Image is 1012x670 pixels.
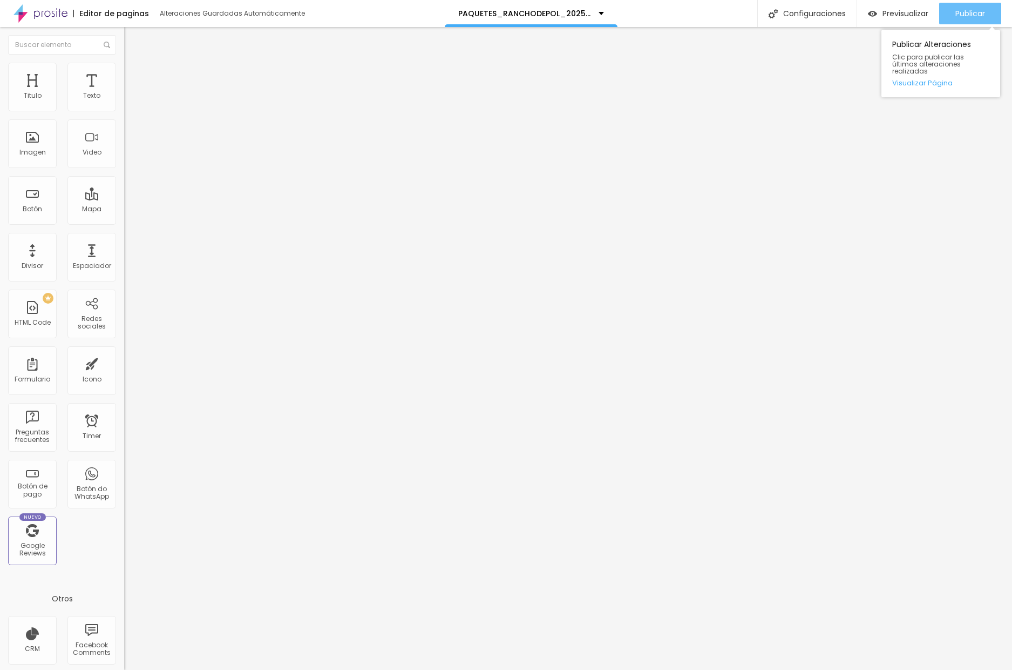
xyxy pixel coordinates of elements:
[83,149,101,156] div: Video
[124,27,1012,670] iframe: Editor
[25,645,40,653] div: CRM
[82,205,101,213] div: Mapa
[83,92,100,99] div: Texto
[70,641,113,657] div: Facebook Comments
[104,42,110,48] img: Icone
[70,485,113,501] div: Botón do WhatsApp
[857,3,939,24] button: Previsualizar
[458,10,590,17] p: PAQUETES_RANCHODEPOL_2025-26
[939,3,1001,24] button: Publicar
[868,9,877,18] img: view-1.svg
[23,205,42,213] div: Botón
[955,9,985,18] span: Publicar
[882,9,928,18] span: Previsualizar
[769,9,778,18] img: Icone
[70,315,113,331] div: Redes sociales
[160,10,305,17] div: Alteraciones Guardadas Automáticamente
[892,79,989,86] a: Visualizar Página
[15,376,50,383] div: Formulario
[73,262,111,270] div: Espaciador
[892,53,989,75] span: Clic para publicar las últimas alteraciones realizadas
[22,262,43,270] div: Divisor
[8,35,116,55] input: Buscar elemento
[24,92,42,99] div: Titulo
[19,513,46,521] div: Nuevo
[15,319,51,326] div: HTML Code
[83,376,101,383] div: Icono
[11,542,53,558] div: Google Reviews
[83,432,101,440] div: Timer
[73,10,149,17] div: Editor de paginas
[11,483,53,498] div: Botón de pago
[19,149,46,156] div: Imagen
[11,428,53,444] div: Preguntas frecuentes
[881,30,1000,97] div: Publicar Alteraciones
